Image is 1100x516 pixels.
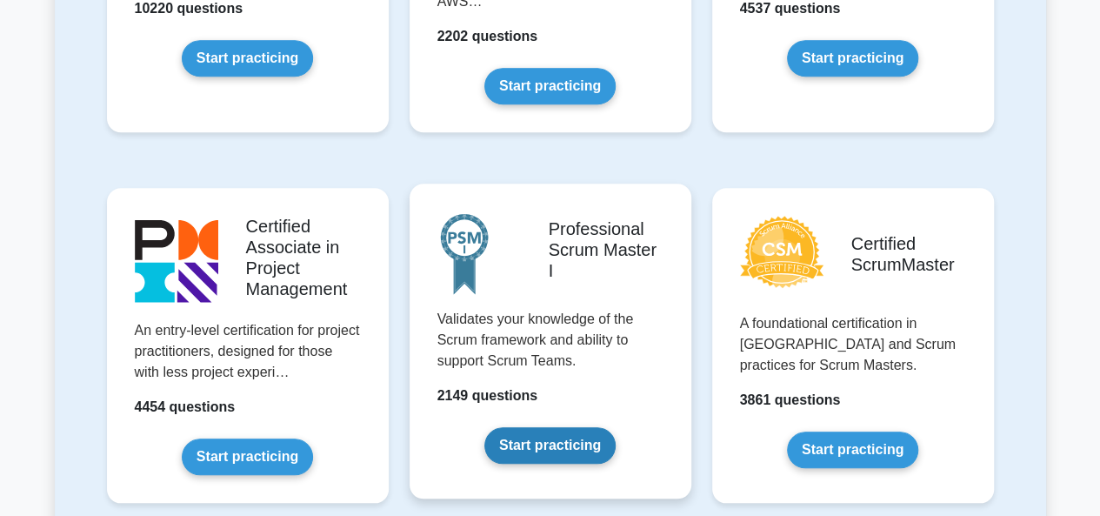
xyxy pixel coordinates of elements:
[787,432,918,468] a: Start practicing
[484,427,616,464] a: Start practicing
[182,439,313,475] a: Start practicing
[182,40,313,77] a: Start practicing
[787,40,918,77] a: Start practicing
[484,68,616,104] a: Start practicing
